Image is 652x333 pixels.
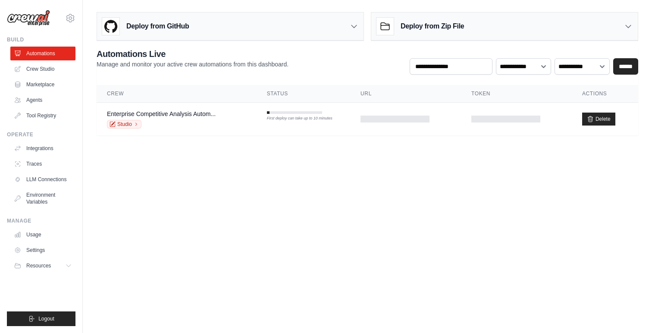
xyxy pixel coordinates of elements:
[38,315,54,322] span: Logout
[107,110,216,117] a: Enterprise Competitive Analysis Autom...
[10,62,75,76] a: Crew Studio
[350,85,461,103] th: URL
[97,48,288,60] h2: Automations Live
[102,18,119,35] img: GitHub Logo
[7,36,75,43] div: Build
[10,93,75,107] a: Agents
[7,10,50,26] img: Logo
[582,113,615,126] a: Delete
[126,21,189,31] h3: Deploy from GitHub
[107,120,141,129] a: Studio
[10,141,75,155] a: Integrations
[10,173,75,186] a: LLM Connections
[10,228,75,242] a: Usage
[10,78,75,91] a: Marketplace
[10,157,75,171] a: Traces
[572,85,638,103] th: Actions
[26,262,51,269] span: Resources
[7,217,75,224] div: Manage
[97,60,288,69] p: Manage and monitor your active crew automations from this dashboard.
[267,116,322,122] div: First deploy can take up to 10 minutes
[97,85,257,103] th: Crew
[10,109,75,123] a: Tool Registry
[10,188,75,209] a: Environment Variables
[461,85,572,103] th: Token
[7,131,75,138] div: Operate
[10,243,75,257] a: Settings
[401,21,464,31] h3: Deploy from Zip File
[10,259,75,273] button: Resources
[257,85,350,103] th: Status
[7,311,75,326] button: Logout
[10,47,75,60] a: Automations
